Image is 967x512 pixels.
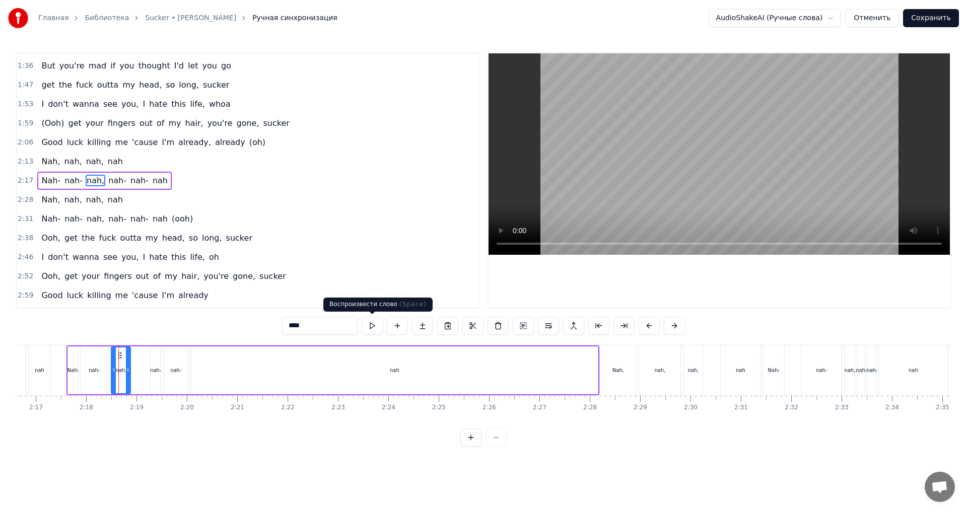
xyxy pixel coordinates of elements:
[583,404,597,412] div: 2:28
[114,136,129,148] span: me
[86,136,112,148] span: killing
[40,117,65,129] span: (Ooh)
[845,9,899,27] button: Отменить
[281,404,295,412] div: 2:22
[909,367,918,374] div: nah
[161,289,175,301] span: I'm
[231,404,244,412] div: 2:21
[102,251,118,263] span: see
[225,232,253,244] span: sucker
[129,175,150,186] span: nah-
[107,213,127,225] span: nah-
[107,117,136,129] span: fingers
[138,79,163,91] span: head,
[156,117,165,129] span: of
[72,98,100,110] span: wanna
[63,156,83,167] span: nah,
[189,98,205,110] span: life,
[220,60,232,71] span: go
[72,251,100,263] span: wanna
[768,367,780,374] div: Nah-
[107,194,124,205] span: nah
[206,117,234,129] span: you're
[177,289,210,301] span: already
[40,232,61,244] span: Ooh,
[88,60,108,71] span: mad
[170,98,187,110] span: this
[399,301,427,308] span: ( Space )
[18,157,33,167] span: 2:13
[40,289,63,301] span: Good
[533,404,546,412] div: 2:27
[85,156,105,167] span: nah,
[202,270,230,282] span: you're
[85,194,105,205] span: nah,
[63,270,79,282] span: get
[232,270,256,282] span: gone,
[189,251,205,263] span: life,
[173,60,185,71] span: I'd
[81,270,101,282] span: your
[18,271,33,281] span: 2:52
[47,98,70,110] span: don't
[177,136,212,148] span: already,
[63,232,79,244] span: get
[35,367,44,374] div: nah
[58,79,73,91] span: the
[107,175,127,186] span: nah-
[63,175,84,186] span: nah-
[331,404,345,412] div: 2:23
[120,98,140,110] span: you,
[188,232,199,244] span: so
[115,367,126,374] div: nah,
[85,13,129,23] a: Библиотека
[120,251,140,263] span: you,
[145,13,236,23] a: Sucker • [PERSON_NAME]
[102,98,118,110] span: see
[38,13,337,23] nav: breadcrumb
[736,367,745,374] div: nah
[171,213,194,225] span: (ooh)
[684,404,698,412] div: 2:30
[103,270,132,282] span: fingers
[734,404,748,412] div: 2:31
[208,98,232,110] span: whoa
[29,404,43,412] div: 2:17
[63,194,83,205] span: nah,
[161,136,175,148] span: I'm
[145,232,159,244] span: my
[148,251,168,263] span: hate
[107,156,124,167] span: nah
[180,270,200,282] span: hair,
[148,98,168,110] span: hate
[150,367,161,374] div: nah-
[8,8,28,28] img: youka
[58,60,86,71] span: you're
[40,270,61,282] span: Ooh,
[118,60,135,71] span: you
[85,117,105,129] span: your
[67,367,80,374] div: Nah-
[109,60,116,71] span: if
[866,367,877,374] div: nah-
[201,232,223,244] span: long,
[40,213,61,225] span: Nah-
[130,404,144,412] div: 2:19
[323,298,433,312] div: Воспроизвести слово
[168,117,182,129] span: my
[81,232,96,244] span: the
[252,13,337,23] span: Ручная синхронизация
[75,79,94,91] span: fuck
[18,214,33,224] span: 2:31
[131,289,159,301] span: 'cause
[208,251,220,263] span: oh
[236,117,260,129] span: gone,
[214,136,246,148] span: already
[152,270,162,282] span: of
[38,13,68,23] a: Главная
[40,136,63,148] span: Good
[139,117,154,129] span: out
[80,404,93,412] div: 2:18
[66,136,85,148] span: luck
[885,404,899,412] div: 2:34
